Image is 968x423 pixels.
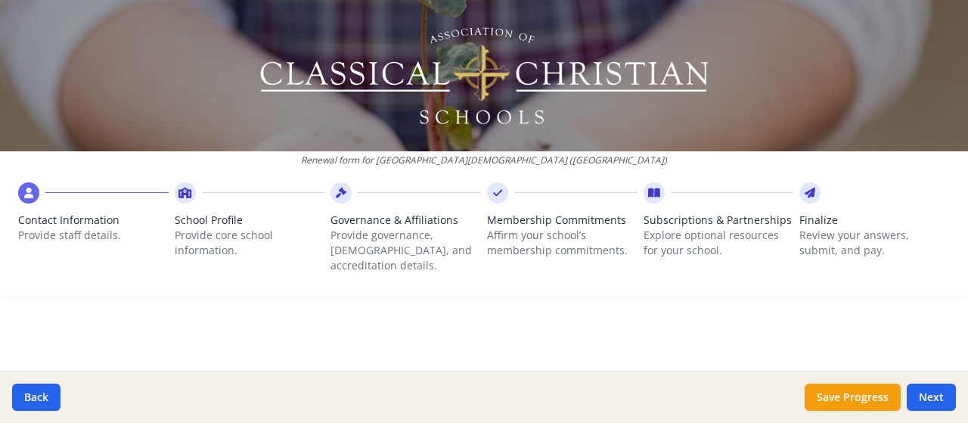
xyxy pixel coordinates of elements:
span: Subscriptions & Partnerships [644,213,794,228]
p: Provide core school information. [175,228,325,258]
button: Save Progress [805,384,901,411]
p: Provide staff details. [18,228,169,243]
p: Provide governance, [DEMOGRAPHIC_DATA], and accreditation details. [330,228,481,273]
button: Back [12,384,60,411]
span: Contact Information [18,213,169,228]
p: Explore optional resources for your school. [644,228,794,258]
span: Finalize [799,213,950,228]
span: Membership Commitments [487,213,638,228]
span: Governance & Affiliations [330,213,481,228]
button: Next [907,384,956,411]
p: Review your answers, submit, and pay. [799,228,950,258]
img: Logo [258,23,711,129]
span: School Profile [175,213,325,228]
p: Affirm your school’s membership commitments. [487,228,638,258]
